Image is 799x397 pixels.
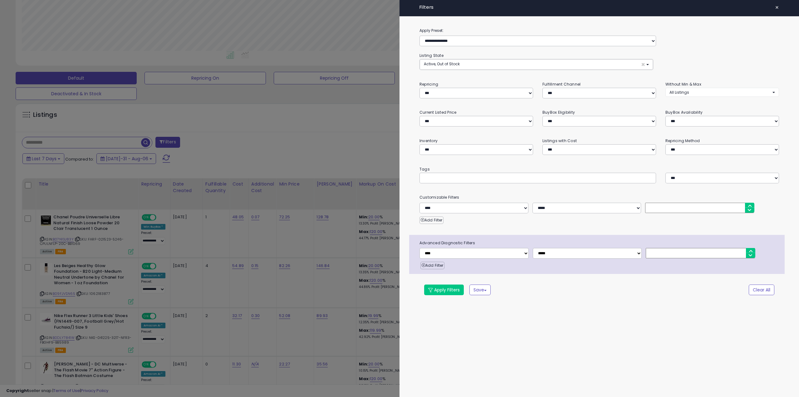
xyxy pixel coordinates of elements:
[772,3,782,12] button: ×
[665,82,701,87] small: Without Min & Max
[415,166,784,173] small: Tags
[419,110,456,115] small: Current Listed Price
[775,3,779,12] span: ×
[424,61,460,67] span: Active, Out of Stock
[641,61,645,68] span: ×
[665,138,700,143] small: Repricing Method
[665,110,703,115] small: BuyBox Availability
[415,27,784,34] label: Apply Preset:
[415,194,784,201] small: Customizable Filters
[419,216,444,224] button: Add Filter
[419,82,438,87] small: Repricing
[419,53,444,58] small: Listing State
[749,285,774,295] button: Clear All
[542,110,575,115] small: BuyBox Eligibility
[669,90,689,95] span: All Listings
[665,88,779,97] button: All Listings
[420,262,444,269] button: Add Filter
[542,82,581,87] small: Fulfillment Channel
[542,138,577,143] small: Listings with Cost
[424,285,464,295] button: Apply Filters
[419,138,438,143] small: Inventory
[419,5,779,10] h4: Filters
[469,285,491,295] button: Save
[415,240,785,246] span: Advanced Diagnostic Filters
[420,59,653,70] button: Active, Out of Stock ×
